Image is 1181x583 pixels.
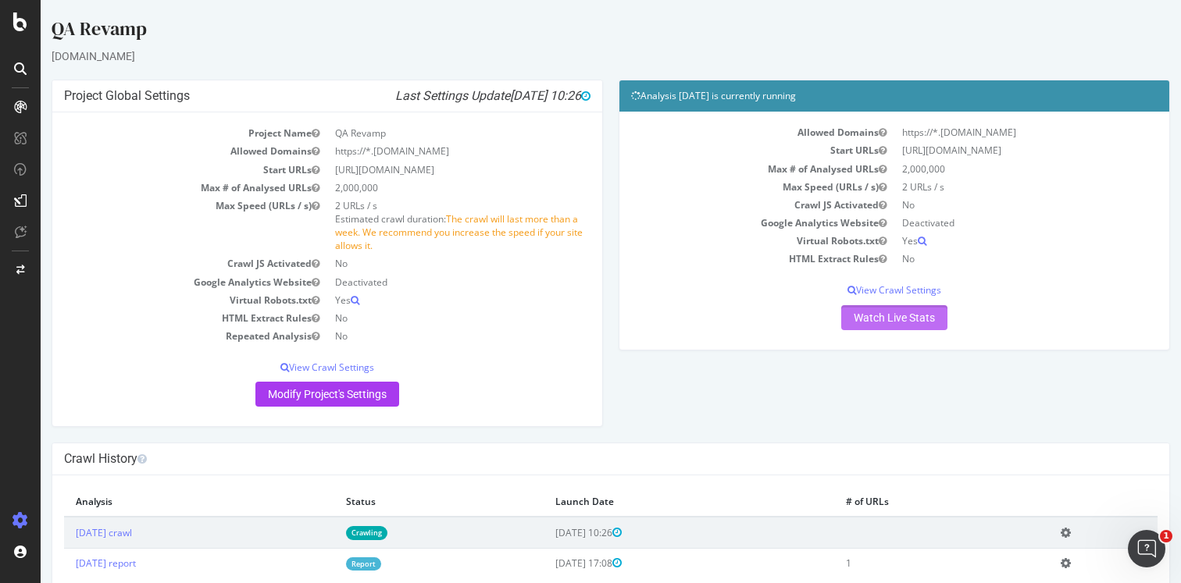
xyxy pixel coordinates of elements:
td: No [854,196,1117,214]
th: Analysis [23,487,294,517]
th: Status [294,487,503,517]
td: https://*.[DOMAIN_NAME] [287,142,550,160]
td: Allowed Domains [23,142,287,160]
td: No [287,327,550,345]
i: Last Settings Update [355,88,550,104]
div: QA Revamp [11,16,1129,48]
td: Max # of Analysed URLs [590,160,854,178]
td: Google Analytics Website [590,214,854,232]
td: Allowed Domains [590,123,854,141]
td: Start URLs [590,141,854,159]
td: 2 URLs / s [854,178,1117,196]
a: Report [305,557,341,571]
h4: Crawl History [23,451,1117,467]
a: Modify Project's Settings [215,382,359,407]
td: 1 [794,548,1008,578]
td: QA Revamp [287,124,550,142]
a: Watch Live Stats [801,305,907,330]
a: [DATE] crawl [35,526,91,539]
td: Max Speed (URLs / s) [590,178,854,196]
p: View Crawl Settings [590,283,1117,297]
td: Project Name [23,124,287,142]
td: No [854,250,1117,268]
span: [DATE] 10:26 [469,88,550,103]
td: Virtual Robots.txt [590,232,854,250]
a: Crawling [305,526,347,539]
td: Crawl JS Activated [590,196,854,214]
td: https://*.[DOMAIN_NAME] [854,123,1117,141]
td: [URL][DOMAIN_NAME] [287,161,550,179]
td: HTML Extract Rules [590,250,854,268]
th: # of URLs [794,487,1008,517]
a: [DATE] report [35,556,95,570]
iframe: Intercom live chat [1128,530,1165,567]
span: [DATE] 10:26 [515,526,581,539]
td: Virtual Robots.txt [23,291,287,309]
th: Launch Date [503,487,794,517]
span: 1 [1160,530,1172,542]
span: The crawl will last more than a week. We recommend you increase the speed if your site allows it. [294,212,542,252]
td: 2,000,000 [287,179,550,197]
td: Repeated Analysis [23,327,287,345]
td: Yes [287,291,550,309]
h4: Analysis [DATE] is currently running [590,88,1117,104]
td: Deactivated [287,273,550,291]
td: 2,000,000 [854,160,1117,178]
td: Crawl JS Activated [23,254,287,272]
td: No [287,254,550,272]
span: [DATE] 17:08 [515,556,581,570]
td: Max Speed (URLs / s) [23,197,287,255]
div: [DOMAIN_NAME] [11,48,1129,64]
td: Start URLs [23,161,287,179]
td: Google Analytics Website [23,273,287,291]
td: HTML Extract Rules [23,309,287,327]
td: Deactivated [854,214,1117,232]
td: 2 URLs / s Estimated crawl duration: [287,197,550,255]
td: Max # of Analysed URLs [23,179,287,197]
p: View Crawl Settings [23,361,550,374]
td: Yes [854,232,1117,250]
td: [URL][DOMAIN_NAME] [854,141,1117,159]
h4: Project Global Settings [23,88,550,104]
td: No [287,309,550,327]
